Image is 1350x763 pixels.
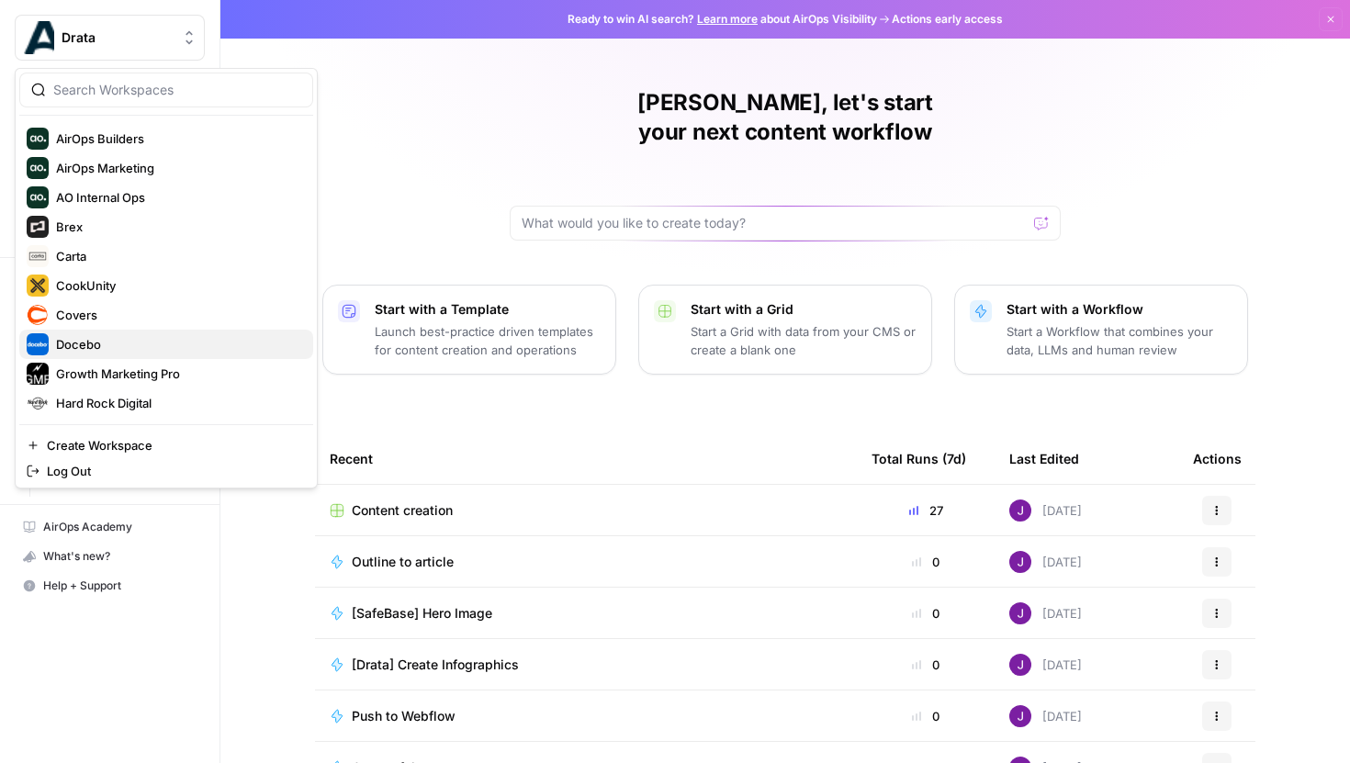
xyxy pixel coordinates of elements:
[56,335,298,353] span: Docebo
[1009,499,1082,522] div: [DATE]
[352,604,492,623] span: [SafeBase] Hero Image
[330,553,842,571] a: Outline to article
[1007,322,1232,359] p: Start a Workflow that combines your data, LLMs and human review
[697,12,758,26] a: Learn more
[27,363,49,385] img: Growth Marketing Pro Logo
[892,11,1003,28] span: Actions early access
[56,276,298,295] span: CookUnity
[872,707,980,725] div: 0
[872,553,980,571] div: 0
[27,186,49,208] img: AO Internal Ops Logo
[568,11,877,28] span: Ready to win AI search? about AirOps Visibility
[638,285,932,375] button: Start with a GridStart a Grid with data from your CMS or create a blank one
[1009,551,1031,573] img: nj1ssy6o3lyd6ijko0eoja4aphzn
[330,707,842,725] a: Push to Webflow
[510,88,1061,147] h1: [PERSON_NAME], let's start your next content workflow
[15,68,318,488] div: Workspace: Drata
[1009,654,1031,676] img: nj1ssy6o3lyd6ijko0eoja4aphzn
[15,512,205,542] a: AirOps Academy
[1009,602,1031,624] img: nj1ssy6o3lyd6ijko0eoja4aphzn
[1009,433,1079,484] div: Last Edited
[56,247,298,265] span: Carta
[1009,602,1082,624] div: [DATE]
[872,604,980,623] div: 0
[19,458,313,484] a: Log Out
[47,462,298,480] span: Log Out
[954,285,1248,375] button: Start with a WorkflowStart a Workflow that combines your data, LLMs and human review
[56,394,298,412] span: Hard Rock Digital
[56,129,298,148] span: AirOps Builders
[27,245,49,267] img: Carta Logo
[56,306,298,324] span: Covers
[352,707,456,725] span: Push to Webflow
[872,501,980,520] div: 27
[322,285,616,375] button: Start with a TemplateLaunch best-practice driven templates for content creation and operations
[16,543,204,570] div: What's new?
[43,519,197,535] span: AirOps Academy
[691,322,917,359] p: Start a Grid with data from your CMS or create a blank one
[27,392,49,414] img: Hard Rock Digital Logo
[1009,654,1082,676] div: [DATE]
[330,604,842,623] a: [SafeBase] Hero Image
[15,571,205,600] button: Help + Support
[43,578,197,594] span: Help + Support
[62,28,173,47] span: Drata
[53,81,301,99] input: Search Workspaces
[691,300,917,319] p: Start with a Grid
[27,157,49,179] img: AirOps Marketing Logo
[15,15,205,61] button: Workspace: Drata
[1009,705,1082,727] div: [DATE]
[352,656,519,674] span: [Drata] Create Infographics
[27,216,49,238] img: Brex Logo
[27,333,49,355] img: Docebo Logo
[330,656,842,674] a: [Drata] Create Infographics
[375,300,601,319] p: Start with a Template
[522,214,1027,232] input: What would you like to create today?
[375,322,601,359] p: Launch best-practice driven templates for content creation and operations
[27,128,49,150] img: AirOps Builders Logo
[872,656,980,674] div: 0
[1009,499,1031,522] img: nj1ssy6o3lyd6ijko0eoja4aphzn
[1009,551,1082,573] div: [DATE]
[1007,300,1232,319] p: Start with a Workflow
[330,501,842,520] a: Content creation
[15,542,205,571] button: What's new?
[19,432,313,458] a: Create Workspace
[47,436,298,454] span: Create Workspace
[27,275,49,297] img: CookUnity Logo
[1193,433,1242,484] div: Actions
[330,433,842,484] div: Recent
[352,501,453,520] span: Content creation
[56,218,298,236] span: Brex
[21,21,54,54] img: Drata Logo
[27,304,49,326] img: Covers Logo
[1009,705,1031,727] img: nj1ssy6o3lyd6ijko0eoja4aphzn
[352,553,454,571] span: Outline to article
[56,188,298,207] span: AO Internal Ops
[56,365,298,383] span: Growth Marketing Pro
[872,433,966,484] div: Total Runs (7d)
[56,159,298,177] span: AirOps Marketing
